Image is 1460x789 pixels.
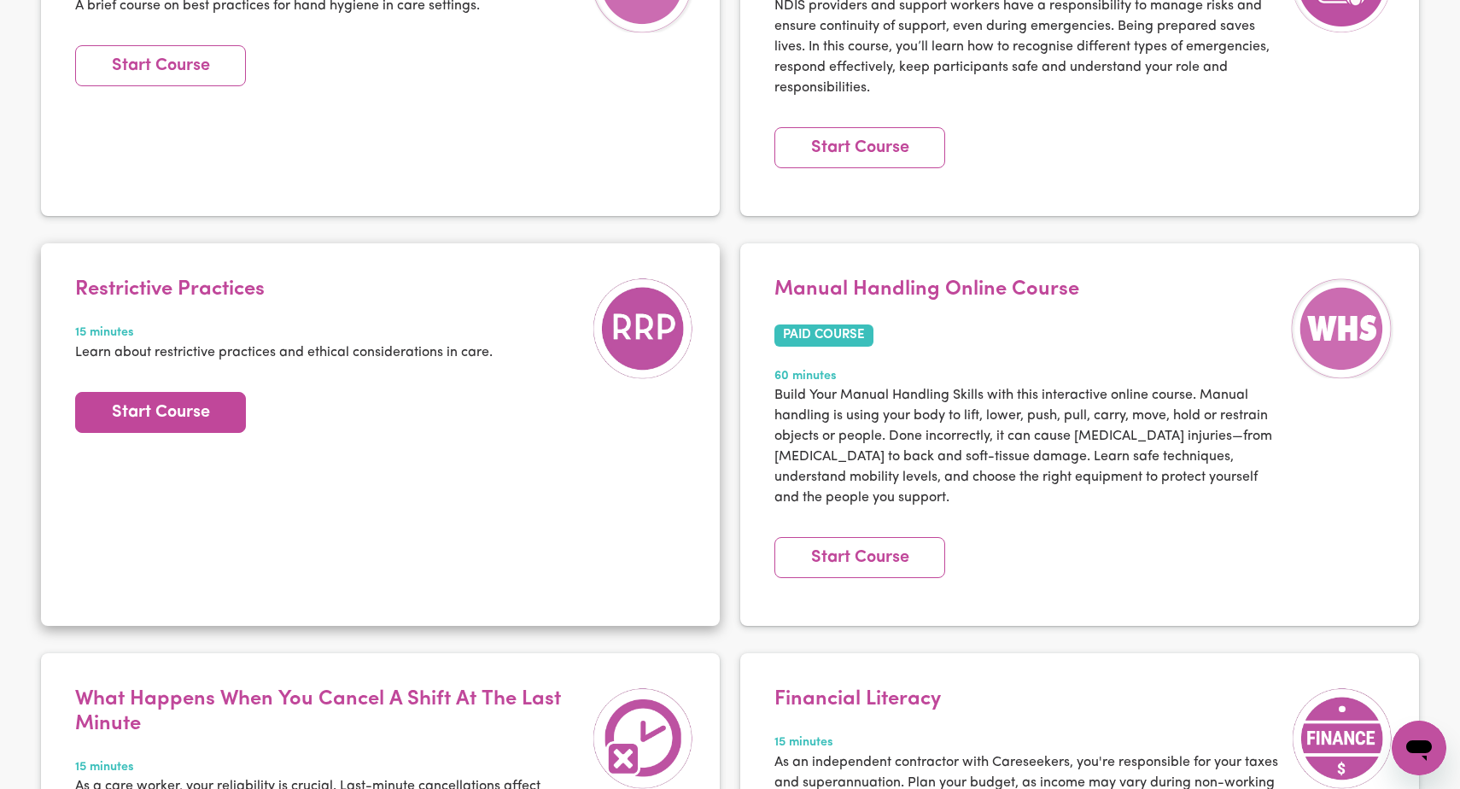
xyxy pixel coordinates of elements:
[774,278,1282,302] h4: Manual Handling Online Course
[75,687,583,737] h4: What Happens When You Cancel A Shift At The Last Minute
[75,758,583,777] span: 15 minutes
[75,392,246,433] a: Start Course
[774,537,945,578] a: Start Course
[1392,721,1446,775] iframe: Button to launch messaging window
[774,127,945,168] a: Start Course
[774,733,1282,752] span: 15 minutes
[774,324,873,347] span: PAID COURSE
[75,324,493,342] span: 15 minutes
[75,342,493,363] p: Learn about restrictive practices and ethical considerations in care.
[774,367,1282,386] span: 60 minutes
[75,45,246,86] a: Start Course
[774,385,1282,508] p: Build Your Manual Handling Skills with this interactive online course. Manual handling is using y...
[75,278,493,302] h4: Restrictive Practices
[774,687,1282,712] h4: Financial Literacy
